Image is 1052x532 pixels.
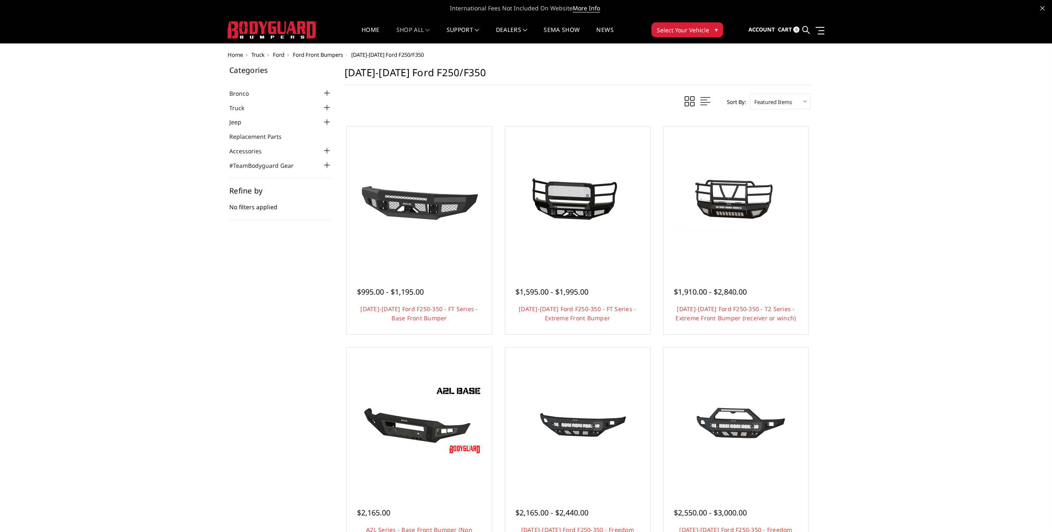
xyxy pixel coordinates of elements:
[447,27,479,43] a: Support
[675,305,796,322] a: [DATE]-[DATE] Ford F250-350 - T2 Series - Extreme Front Bumper (receiver or winch)
[229,89,259,98] a: Bronco
[507,350,648,491] a: 2017-2022 Ford F250-350 - Freedom Series - Base Front Bumper (non-winch) 2017-2022 Ford F250-350 ...
[229,132,292,141] a: Replacement Parts
[229,147,272,155] a: Accessories
[519,305,636,322] a: [DATE]-[DATE] Ford F250-350 - FT Series - Extreme Front Bumper
[666,128,807,269] a: 2017-2022 Ford F250-350 - T2 Series - Extreme Front Bumper (receiver or winch) 2017-2022 Ford F25...
[293,51,343,58] a: Ford Front Bumpers
[793,27,799,33] span: 0
[362,27,379,43] a: Home
[651,22,723,37] button: Select Your Vehicle
[722,96,746,108] label: Sort By:
[349,350,490,491] a: A2L Series - Base Front Bumper (Non Winch) A2L Series - Base Front Bumper (Non Winch)
[357,287,424,297] span: $995.00 - $1,195.00
[778,19,799,41] a: Cart 0
[229,187,332,220] div: No filters applied
[228,21,317,39] img: BODYGUARD BUMPERS
[507,128,648,269] a: 2017-2022 Ford F250-350 - FT Series - Extreme Front Bumper 2017-2022 Ford F250-350 - FT Series - ...
[715,25,718,34] span: ▾
[345,66,811,85] h1: [DATE]-[DATE] Ford F250/F350
[351,51,424,58] span: [DATE]-[DATE] Ford F250/F350
[229,161,304,170] a: #TeamBodyguard Gear
[396,27,430,43] a: shop all
[229,118,252,126] a: Jeep
[674,508,747,517] span: $2,550.00 - $3,000.00
[778,26,792,33] span: Cart
[674,287,747,297] span: $1,910.00 - $2,840.00
[360,305,478,322] a: [DATE]-[DATE] Ford F250-350 - FT Series - Base Front Bumper
[666,350,807,491] a: 2017-2022 Ford F250-350 - Freedom Series - Sport Front Bumper (non-winch) 2017-2022 Ford F250-350...
[496,27,527,43] a: Dealers
[573,4,600,12] a: More Info
[748,26,775,33] span: Account
[228,51,243,58] a: Home
[229,104,255,112] a: Truck
[357,508,390,517] span: $2,165.00
[515,508,588,517] span: $2,165.00 - $2,440.00
[515,287,588,297] span: $1,595.00 - $1,995.00
[251,51,265,58] a: Truck
[596,27,613,43] a: News
[353,162,486,236] img: 2017-2022 Ford F250-350 - FT Series - Base Front Bumper
[349,128,490,269] a: 2017-2022 Ford F250-350 - FT Series - Base Front Bumper
[544,27,580,43] a: SEMA Show
[657,26,709,34] span: Select Your Vehicle
[748,19,775,41] a: Account
[229,66,332,74] h5: Categories
[229,187,332,194] h5: Refine by
[273,51,284,58] a: Ford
